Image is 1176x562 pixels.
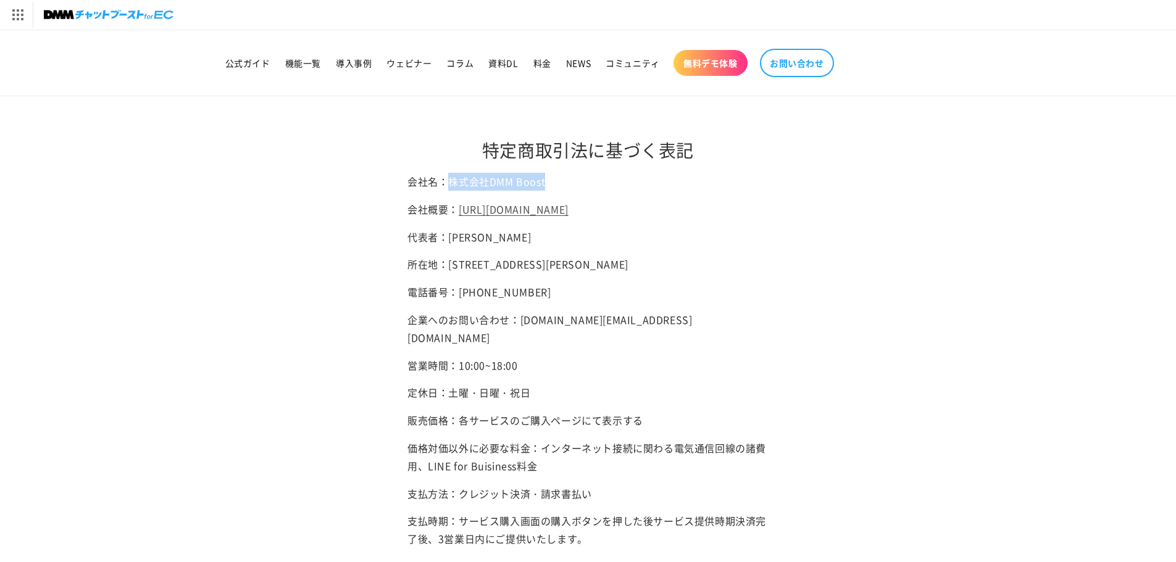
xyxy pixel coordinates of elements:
p: 所在地：[STREET_ADDRESS][PERSON_NAME] [407,255,769,273]
span: 導入事例 [336,57,372,68]
span: 公式ガイド [225,57,270,68]
p: 支払時期：サービス購入画面の購入ボタンを押した後サービス提供時期決済完了後、3営業日内にご提供いたします。 [407,512,769,548]
span: 料金 [533,57,551,68]
a: 無料デモ体験 [673,50,748,76]
span: コミュニティ [606,57,660,68]
p: 販売価格：各サービスのご購入ページにて表示する [407,411,769,429]
a: 料金 [526,50,559,76]
p: 代表者：[PERSON_NAME] [407,228,769,246]
span: ウェビナー [386,57,432,68]
a: コラム [439,50,481,76]
span: 資料DL [488,57,518,68]
img: チャットブーストforEC [44,6,173,23]
span: コラム [446,57,473,68]
span: 無料デモ体験 [683,57,738,68]
span: 機能一覧 [285,57,321,68]
p: 会社名：株式会社DMM Boost [407,173,769,191]
a: [URL][DOMAIN_NAME] [459,202,569,217]
a: お問い合わせ [760,49,834,77]
a: 公式ガイド [218,50,278,76]
p: 定休日：土曜・日曜・祝日 [407,384,769,402]
a: コミュニティ [598,50,667,76]
span: お問い合わせ [770,57,824,68]
h1: 特定商取引法に基づく表記 [407,139,769,161]
p: 電話番号：[PHONE_NUMBER] [407,283,769,301]
span: NEWS [566,57,591,68]
img: サービス [2,2,33,28]
a: ウェビナー [379,50,439,76]
a: NEWS [559,50,598,76]
p: 支払方法：クレジット決済・請求書払い [407,485,769,503]
p: 企業へのお問い合わせ：[DOMAIN_NAME][EMAIL_ADDRESS][DOMAIN_NAME] [407,311,769,347]
p: 価格対価以外に必要な料金：インターネット接続に関わる電気通信回線の諸費用、LINE for Buisiness料金 [407,439,769,475]
a: 機能一覧 [278,50,328,76]
p: 営業時間：10:00~18:00 [407,357,769,374]
p: 会社概要： [407,200,769,218]
a: 資料DL [481,50,525,76]
a: 導入事例 [328,50,379,76]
